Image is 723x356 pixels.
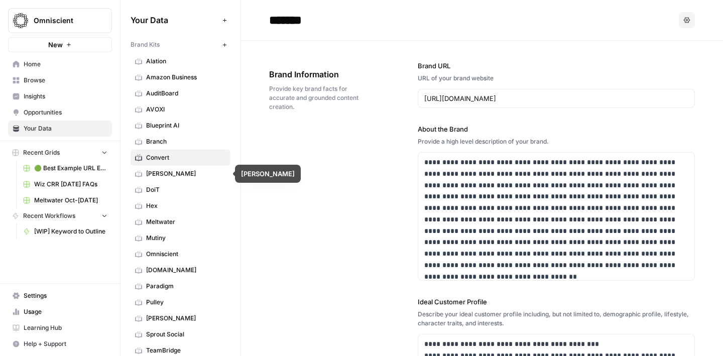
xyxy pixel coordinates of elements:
button: Help + Support [8,336,112,352]
a: [PERSON_NAME] [131,166,230,182]
span: Omniscient [34,16,94,26]
span: Learning Hub [24,323,107,332]
span: Hex [146,201,226,210]
span: Brand Information [269,68,361,80]
a: AVOXI [131,101,230,117]
a: Opportunities [8,104,112,121]
div: Describe your ideal customer profile including, but not limited to, demographic profile, lifestyl... [418,310,695,328]
span: Blueprint AI [146,121,226,130]
a: Amazon Business [131,69,230,85]
a: 🟢 Best Example URL Extractor Grid (4) [19,160,112,176]
button: New [8,37,112,52]
a: AuditBoard [131,85,230,101]
a: [WIP] Keyword to Outline [19,223,112,240]
a: [PERSON_NAME] [131,310,230,326]
span: Recent Grids [23,148,60,157]
span: Brand Kits [131,40,160,49]
span: Omniscient [146,250,226,259]
img: Omniscient Logo [12,12,30,30]
span: Branch [146,137,226,146]
span: Convert [146,153,226,162]
span: 🟢 Best Example URL Extractor Grid (4) [34,164,107,173]
span: Usage [24,307,107,316]
span: Amazon Business [146,73,226,82]
span: [PERSON_NAME] [146,169,226,178]
a: Hex [131,198,230,214]
span: Insights [24,92,107,101]
button: Recent Grids [8,145,112,160]
span: TeamBridge [146,346,226,355]
span: Your Data [131,14,218,26]
span: AuditBoard [146,89,226,98]
a: Usage [8,304,112,320]
a: Alation [131,53,230,69]
span: DoiT [146,185,226,194]
div: Provide a high level description of your brand. [418,137,695,146]
span: Meltwater Oct-[DATE] [34,196,107,205]
span: Meltwater [146,217,226,226]
a: DoiT [131,182,230,198]
span: Help + Support [24,339,107,348]
span: Opportunities [24,108,107,117]
a: Blueprint AI [131,117,230,134]
span: New [48,40,63,50]
a: [DOMAIN_NAME] [131,262,230,278]
span: Wiz CRR [DATE] FAQs [34,180,107,189]
span: AVOXI [146,105,226,114]
button: Recent Workflows [8,208,112,223]
a: Browse [8,72,112,88]
a: Omniscient [131,246,230,262]
a: Sprout Social [131,326,230,342]
span: Provide key brand facts for accurate and grounded content creation. [269,84,361,111]
span: Home [24,60,107,69]
span: Alation [146,57,226,66]
a: Convert [131,150,230,166]
button: Workspace: Omniscient [8,8,112,33]
a: Home [8,56,112,72]
label: Brand URL [418,61,695,71]
span: Pulley [146,298,226,307]
span: [WIP] Keyword to Outline [34,227,107,236]
label: Ideal Customer Profile [418,297,695,307]
span: Sprout Social [146,330,226,339]
a: Paradigm [131,278,230,294]
a: Wiz CRR [DATE] FAQs [19,176,112,192]
a: Mutiny [131,230,230,246]
span: [PERSON_NAME] [146,314,226,323]
a: Meltwater Oct-[DATE] [19,192,112,208]
a: Learning Hub [8,320,112,336]
a: Pulley [131,294,230,310]
span: Settings [24,291,107,300]
a: Meltwater [131,214,230,230]
span: Paradigm [146,282,226,291]
a: Settings [8,288,112,304]
span: [DOMAIN_NAME] [146,266,226,275]
input: www.sundaysoccer.com [424,93,688,103]
span: Mutiny [146,233,226,243]
span: Recent Workflows [23,211,75,220]
a: Branch [131,134,230,150]
a: Your Data [8,121,112,137]
label: About the Brand [418,124,695,134]
div: URL of your brand website [418,74,695,83]
a: Insights [8,88,112,104]
span: Your Data [24,124,107,133]
span: Browse [24,76,107,85]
